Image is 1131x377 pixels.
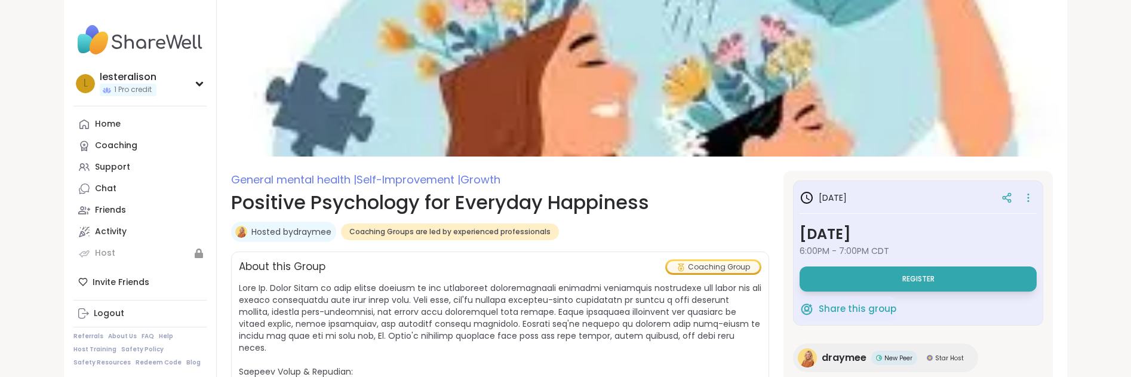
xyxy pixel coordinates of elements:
span: l [84,76,88,91]
span: draymee [822,351,866,365]
a: Home [73,114,207,135]
span: New Peer [884,354,912,363]
div: Home [95,118,121,130]
span: 1 Pro credit [114,85,152,95]
span: Growth [460,172,500,187]
span: Star Host [935,354,964,363]
a: Logout [73,303,207,324]
div: Coaching [95,140,137,152]
div: Chat [95,183,116,195]
a: Activity [73,221,207,243]
img: draymee [235,226,247,238]
a: Chat [73,178,207,200]
button: Register [800,266,1037,292]
div: Invite Friends [73,271,207,293]
span: 6:00PM - 7:00PM CDT [800,245,1037,257]
div: Support [95,161,130,173]
span: General mental health | [231,172,356,187]
a: FAQ [142,332,154,341]
a: Safety Resources [73,358,131,367]
div: lesteralison [100,71,156,84]
a: Referrals [73,332,103,341]
img: draymee [798,348,817,367]
a: Blog [186,358,201,367]
img: Star Host [927,355,933,361]
a: Support [73,157,207,178]
button: Share this group [800,296,896,321]
h1: Positive Psychology for Everyday Happiness [231,188,769,217]
div: Host [95,247,115,259]
div: Logout [94,308,124,320]
div: Activity [95,226,127,238]
span: Self-Improvement | [356,172,460,187]
a: About Us [108,332,137,341]
img: New Peer [876,355,882,361]
a: Host [73,243,207,264]
img: ShareWell Logomark [800,302,814,316]
a: Help [159,332,173,341]
h3: [DATE] [800,191,847,205]
img: ShareWell Nav Logo [73,19,207,61]
span: Share this group [819,302,896,316]
a: Coaching [73,135,207,157]
a: Safety Policy [121,345,164,354]
h2: About this Group [239,259,325,275]
a: Friends [73,200,207,221]
a: Host Training [73,345,116,354]
div: Friends [95,204,126,216]
a: Redeem Code [136,358,182,367]
span: Coaching Groups are led by experienced professionals [349,227,551,237]
a: draymeedraymeeNew PeerNew PeerStar HostStar Host [793,344,978,372]
span: Register [902,274,935,284]
h3: [DATE] [800,223,1037,245]
a: Hosted bydraymee [251,226,331,238]
div: Coaching Group [667,261,760,273]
